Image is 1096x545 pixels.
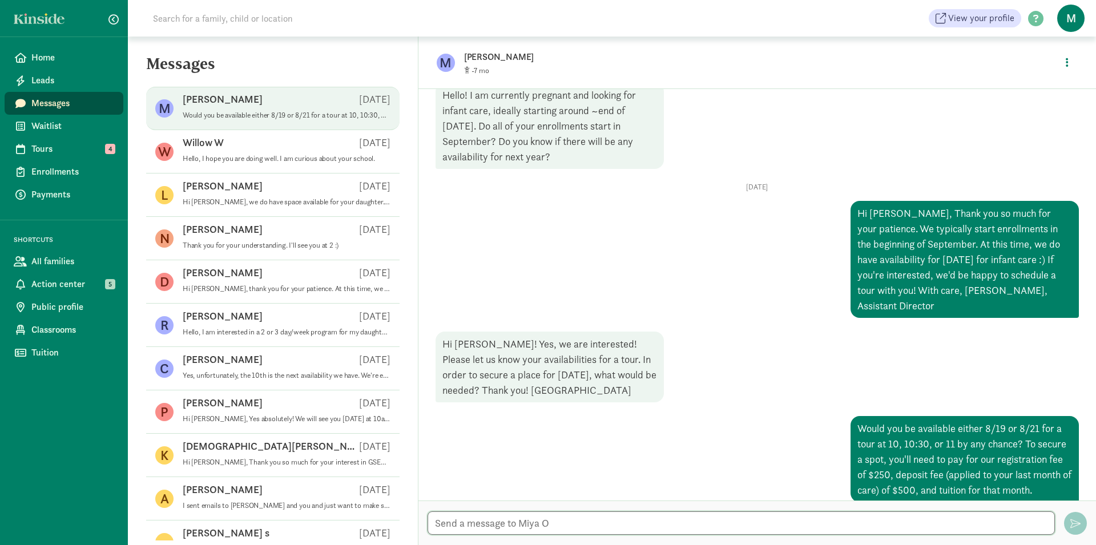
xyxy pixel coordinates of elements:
[155,229,174,248] figure: N
[437,54,455,72] figure: M
[436,332,664,402] div: Hi [PERSON_NAME]! Yes, we are interested! Please let us know your availabilities for a tour. In o...
[183,526,269,540] p: [PERSON_NAME] s
[472,66,489,75] span: -7
[359,309,390,323] p: [DATE]
[5,138,123,160] a: Tours 4
[155,186,174,204] figure: L
[31,96,114,110] span: Messages
[183,154,390,163] p: Hello, I hope you are doing well. I am curious about your school.
[183,241,390,250] p: Thank you for your understanding. I'll see you at 2 :)
[183,371,390,380] p: Yes, unfortunately, the 10th is the next availability we have. We're excited to see you guys agai...
[31,188,114,201] span: Payments
[5,115,123,138] a: Waitlist
[31,277,114,291] span: Action center
[359,179,390,193] p: [DATE]
[359,266,390,280] p: [DATE]
[183,136,224,150] p: Willow W
[31,323,114,337] span: Classrooms
[5,250,123,273] a: All families
[183,111,390,120] p: Would you be available either 8/19 or 8/21 for a tour at 10, 10:30, or 11 by any chance? To secur...
[359,439,390,453] p: [DATE]
[359,483,390,496] p: [DATE]
[155,360,174,378] figure: C
[183,284,390,293] p: Hi [PERSON_NAME], thank you for your patience. At this time, we are fully enrolled for our [DEMOG...
[5,341,123,364] a: Tuition
[183,414,390,423] p: Hi [PERSON_NAME], Yes absolutely! We will see you [DATE] at 10am :)
[183,458,390,467] p: Hi [PERSON_NAME], Thank you so much for your interest in GSECC! You're more than welcome to book ...
[359,136,390,150] p: [DATE]
[155,273,174,291] figure: D
[146,7,466,30] input: Search for a family, child or location
[464,49,824,65] p: [PERSON_NAME]
[5,183,123,206] a: Payments
[183,439,359,453] p: [DEMOGRAPHIC_DATA][PERSON_NAME]
[183,483,263,496] p: [PERSON_NAME]
[359,223,390,236] p: [DATE]
[851,201,1079,318] div: Hi [PERSON_NAME], Thank you so much for your patience. We typically start enrollments in the begi...
[31,51,114,64] span: Home
[359,92,390,106] p: [DATE]
[31,165,114,179] span: Enrollments
[155,143,174,161] figure: W
[5,160,123,183] a: Enrollments
[851,416,1079,502] div: Would you be available either 8/19 or 8/21 for a tour at 10, 10:30, or 11 by any chance? To secur...
[31,300,114,314] span: Public profile
[105,279,115,289] span: 5
[155,316,174,334] figure: R
[31,142,114,156] span: Tours
[929,9,1021,27] a: View your profile
[948,11,1014,25] span: View your profile
[183,223,263,236] p: [PERSON_NAME]
[183,309,263,323] p: [PERSON_NAME]
[5,69,123,92] a: Leads
[183,197,390,207] p: Hi [PERSON_NAME], we do have space available for your daughter. if you could email me at [EMAIL_A...
[1057,5,1085,32] span: M
[436,183,1079,192] p: [DATE]
[5,273,123,296] a: Action center 5
[183,92,263,106] p: [PERSON_NAME]
[183,353,263,366] p: [PERSON_NAME]
[359,526,390,540] p: [DATE]
[183,396,263,410] p: [PERSON_NAME]
[359,353,390,366] p: [DATE]
[359,396,390,410] p: [DATE]
[436,83,664,169] div: Hello! I am currently pregnant and looking for infant care, ideally starting around ~end of [DATE...
[1039,490,1096,545] iframe: Chat Widget
[31,255,114,268] span: All families
[5,92,123,115] a: Messages
[128,55,418,82] h5: Messages
[31,119,114,133] span: Waitlist
[155,490,174,508] figure: A
[183,501,390,510] p: I sent emails to [PERSON_NAME] and you and just want to make sure they are getting through. I'm s...
[31,74,114,87] span: Leads
[5,46,123,69] a: Home
[155,403,174,421] figure: P
[155,99,174,118] figure: M
[183,179,263,193] p: [PERSON_NAME]
[5,318,123,341] a: Classrooms
[183,266,263,280] p: [PERSON_NAME]
[155,446,174,465] figure: K
[183,328,390,337] p: Hello, I am interested in a 2 or 3 day/week program for my daughter (born [DEMOGRAPHIC_DATA]), st...
[31,346,114,360] span: Tuition
[5,296,123,318] a: Public profile
[105,144,115,154] span: 4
